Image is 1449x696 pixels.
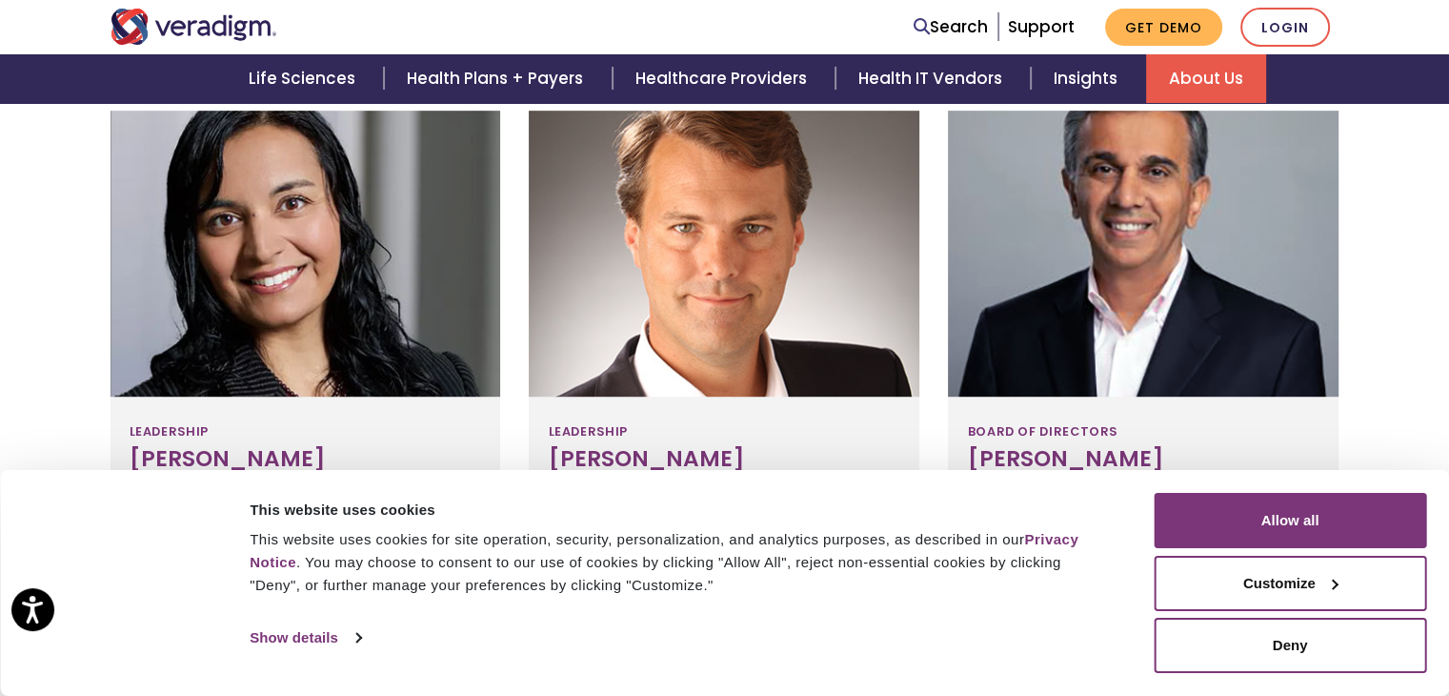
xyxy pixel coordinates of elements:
[1008,15,1075,38] a: Support
[967,416,1117,446] span: Board of Directors
[967,446,1319,473] h3: [PERSON_NAME]
[226,54,384,103] a: Life Sciences
[1031,54,1146,103] a: Insights
[1240,8,1330,47] a: Login
[1154,556,1426,611] button: Customize
[250,624,360,652] a: Show details
[130,446,482,473] h3: [PERSON_NAME]
[250,499,1111,522] div: This website uses cookies
[613,54,835,103] a: Healthcare Providers
[548,446,900,473] h3: [PERSON_NAME]
[1154,493,1426,548] button: Allow all
[111,9,277,45] img: Veradigm logo
[384,54,612,103] a: Health Plans + Payers
[130,416,209,446] span: Leadership
[1146,54,1266,103] a: About Us
[250,528,1111,597] div: This website uses cookies for site operation, security, personalization, and analytics purposes, ...
[1154,618,1426,673] button: Deny
[1105,9,1222,46] a: Get Demo
[548,416,627,446] span: Leadership
[835,54,1031,103] a: Health IT Vendors
[914,14,988,40] a: Search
